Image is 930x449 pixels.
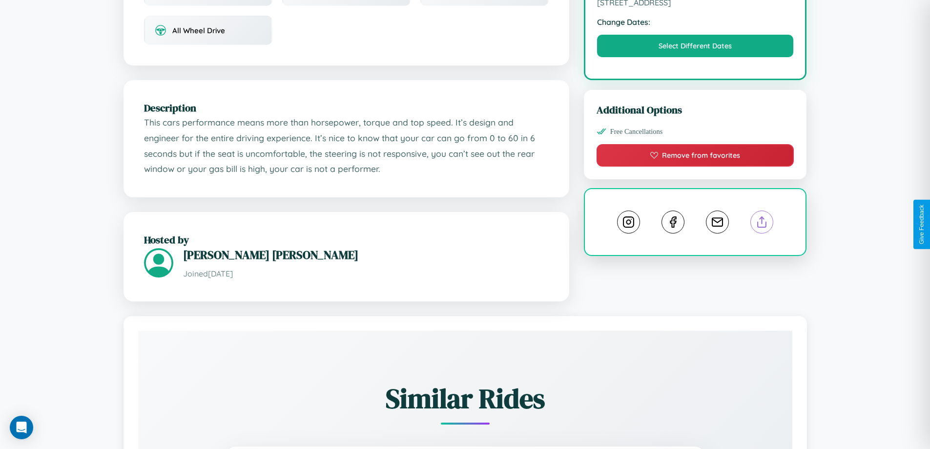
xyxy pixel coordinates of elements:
button: Remove from favorites [597,144,794,167]
div: Give Feedback [918,205,925,244]
strong: Change Dates: [597,17,794,27]
h3: [PERSON_NAME] [PERSON_NAME] [183,247,549,263]
div: Open Intercom Messenger [10,416,33,439]
h2: Hosted by [144,233,549,247]
p: Joined [DATE] [183,267,549,281]
span: All Wheel Drive [172,26,225,35]
h2: Similar Rides [172,380,758,417]
h3: Additional Options [597,103,794,117]
span: Free Cancellations [610,128,663,136]
button: Select Different Dates [597,35,794,57]
h2: Description [144,101,549,115]
p: This cars performance means more than horsepower, torque and top speed. It’s design and engineer ... [144,115,549,177]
